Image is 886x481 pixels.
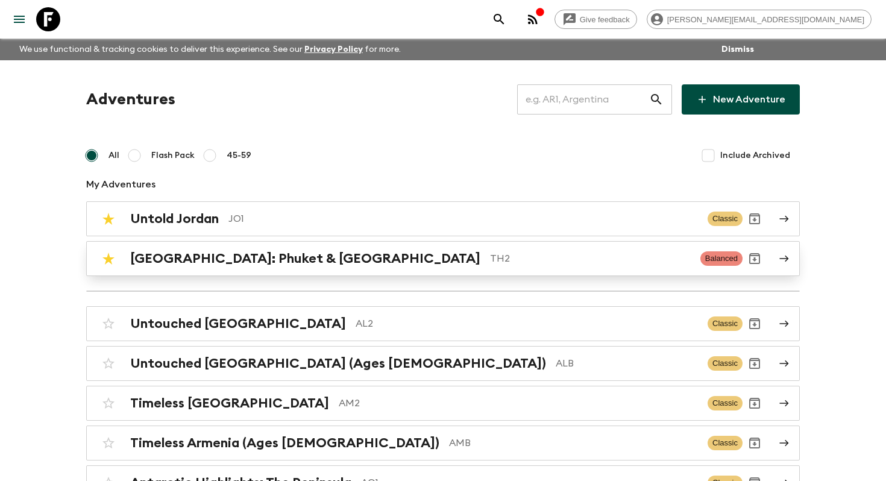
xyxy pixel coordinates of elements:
h2: Timeless [GEOGRAPHIC_DATA] [130,395,329,411]
p: AMB [449,436,698,450]
span: Include Archived [720,149,790,162]
button: Archive [743,431,767,455]
span: Classic [708,396,743,410]
a: Privacy Policy [304,45,363,54]
p: My Adventures [86,177,800,192]
h2: Untouched [GEOGRAPHIC_DATA] (Ages [DEMOGRAPHIC_DATA]) [130,356,546,371]
h1: Adventures [86,87,175,112]
span: Classic [708,356,743,371]
button: menu [7,7,31,31]
span: Classic [708,436,743,450]
a: Untouched [GEOGRAPHIC_DATA] (Ages [DEMOGRAPHIC_DATA])ALBClassicArchive [86,346,800,381]
span: Flash Pack [151,149,195,162]
button: Dismiss [718,41,757,58]
a: New Adventure [682,84,800,115]
a: [GEOGRAPHIC_DATA]: Phuket & [GEOGRAPHIC_DATA]TH2BalancedArchive [86,241,800,276]
button: Archive [743,207,767,231]
h2: [GEOGRAPHIC_DATA]: Phuket & [GEOGRAPHIC_DATA] [130,251,480,266]
input: e.g. AR1, Argentina [517,83,649,116]
h2: Untouched [GEOGRAPHIC_DATA] [130,316,346,332]
a: Timeless [GEOGRAPHIC_DATA]AM2ClassicArchive [86,386,800,421]
p: ALB [556,356,698,371]
div: [PERSON_NAME][EMAIL_ADDRESS][DOMAIN_NAME] [647,10,872,29]
span: 45-59 [227,149,251,162]
p: We use functional & tracking cookies to deliver this experience. See our for more. [14,39,406,60]
button: Archive [743,351,767,376]
h2: Untold Jordan [130,211,219,227]
span: [PERSON_NAME][EMAIL_ADDRESS][DOMAIN_NAME] [661,15,871,24]
span: Classic [708,212,743,226]
button: search adventures [487,7,511,31]
p: JO1 [228,212,698,226]
a: Timeless Armenia (Ages [DEMOGRAPHIC_DATA])AMBClassicArchive [86,426,800,461]
span: All [108,149,119,162]
span: Classic [708,316,743,331]
a: Untold JordanJO1ClassicArchive [86,201,800,236]
button: Archive [743,247,767,271]
span: Give feedback [573,15,636,24]
button: Archive [743,312,767,336]
p: AL2 [356,316,698,331]
a: Give feedback [555,10,637,29]
span: Balanced [700,251,743,266]
p: TH2 [490,251,691,266]
a: Untouched [GEOGRAPHIC_DATA]AL2ClassicArchive [86,306,800,341]
button: Archive [743,391,767,415]
h2: Timeless Armenia (Ages [DEMOGRAPHIC_DATA]) [130,435,439,451]
p: AM2 [339,396,698,410]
